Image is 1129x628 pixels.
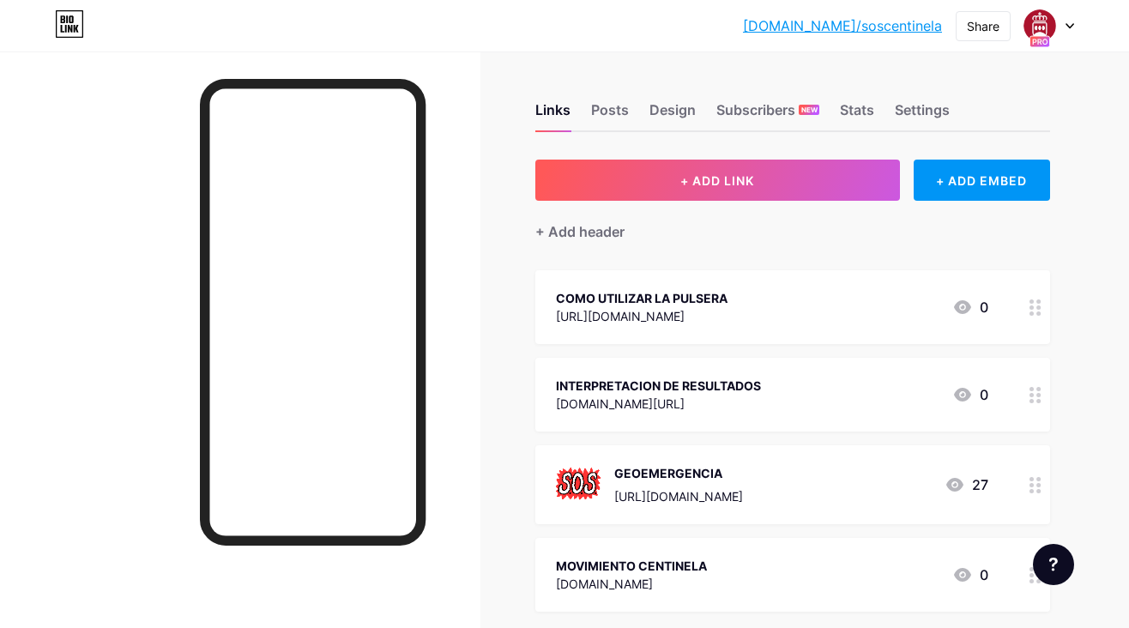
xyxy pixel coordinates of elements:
[535,160,900,201] button: + ADD LINK
[914,160,1050,201] div: + ADD EMBED
[614,464,743,482] div: GEOEMERGENCIA
[716,100,819,130] div: Subscribers
[556,289,728,307] div: COMO UTILIZAR LA PULSERA
[895,100,950,130] div: Settings
[952,565,988,585] div: 0
[952,384,988,405] div: 0
[556,395,761,413] div: [DOMAIN_NAME][URL]
[801,105,818,115] span: NEW
[680,173,754,188] span: + ADD LINK
[556,575,707,593] div: [DOMAIN_NAME]
[1023,9,1056,42] img: administracionaglaya
[952,297,988,317] div: 0
[556,462,601,507] img: GEOEMERGENCIA
[535,100,571,130] div: Links
[649,100,696,130] div: Design
[945,474,988,495] div: 27
[556,307,728,325] div: [URL][DOMAIN_NAME]
[591,100,629,130] div: Posts
[840,100,874,130] div: Stats
[535,221,625,242] div: + Add header
[614,487,743,505] div: [URL][DOMAIN_NAME]
[967,17,999,35] div: Share
[556,557,707,575] div: MOVIMIENTO CENTINELA
[743,15,942,36] a: [DOMAIN_NAME]/soscentinela
[556,377,761,395] div: INTERPRETACION DE RESULTADOS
